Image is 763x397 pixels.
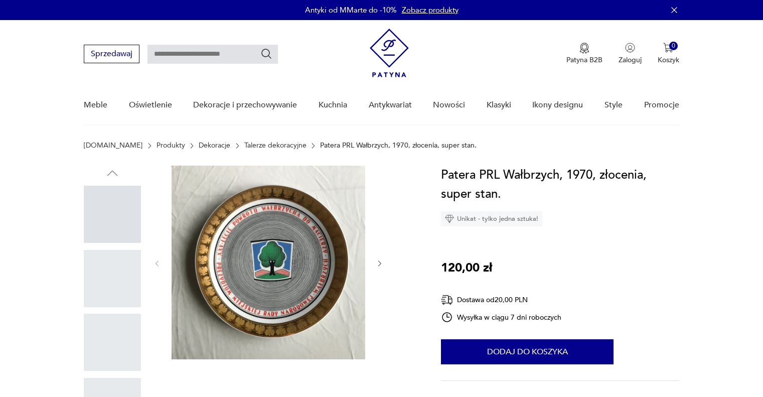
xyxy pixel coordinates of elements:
[84,51,139,58] a: Sprzedawaj
[619,55,642,65] p: Zaloguj
[172,166,365,359] img: Zdjęcie produktu Patera PRL Wałbrzych, 1970, złocenia, super stan.
[663,43,673,53] img: Ikona koszyka
[320,142,477,150] p: Patera PRL Wałbrzych, 1970, złocenia, super stan.
[84,45,139,63] button: Sprzedawaj
[370,29,409,77] img: Patyna - sklep z meblami i dekoracjami vintage
[566,55,602,65] p: Patyna B2B
[260,48,272,60] button: Szukaj
[402,5,459,15] a: Zobacz produkty
[433,86,465,124] a: Nowości
[441,294,453,306] img: Ikona dostawy
[625,43,635,53] img: Ikonka użytkownika
[441,258,492,278] p: 120,00 zł
[619,43,642,65] button: Zaloguj
[319,86,347,124] a: Kuchnia
[532,86,583,124] a: Ikony designu
[193,86,297,124] a: Dekoracje i przechowywanie
[369,86,412,124] a: Antykwariat
[441,339,614,364] button: Dodaj do koszyka
[84,86,107,124] a: Meble
[579,43,589,54] img: Ikona medalu
[129,86,172,124] a: Oświetlenie
[441,311,561,323] div: Wysyłka w ciągu 7 dni roboczych
[441,294,561,306] div: Dostawa od 20,00 PLN
[445,214,454,223] img: Ikona diamentu
[669,42,678,50] div: 0
[658,43,679,65] button: 0Koszyk
[441,166,679,204] h1: Patera PRL Wałbrzych, 1970, złocenia, super stan.
[305,5,397,15] p: Antyki od MMarte do -10%
[84,142,142,150] a: [DOMAIN_NAME]
[487,86,511,124] a: Klasyki
[658,55,679,65] p: Koszyk
[566,43,602,65] a: Ikona medaluPatyna B2B
[441,211,542,226] div: Unikat - tylko jedna sztuka!
[157,142,185,150] a: Produkty
[604,86,623,124] a: Style
[566,43,602,65] button: Patyna B2B
[644,86,679,124] a: Promocje
[244,142,307,150] a: Talerze dekoracyjne
[199,142,230,150] a: Dekoracje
